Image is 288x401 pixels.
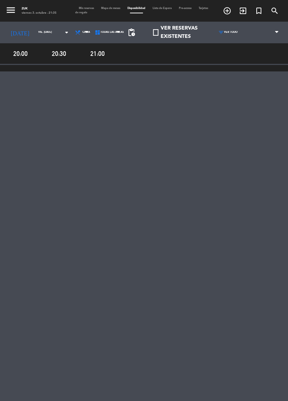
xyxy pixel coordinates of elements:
span: Cena [82,31,90,34]
span: 20:30 [41,48,77,59]
span: Mapa de mesas [98,7,124,10]
i: add_circle_outline [223,6,231,15]
span: VER TODO [224,31,238,34]
span: 20:00 [2,48,39,59]
button: menu [5,5,16,17]
div: Zuk [22,6,57,11]
div: viernes 3. octubre - 21:35 [22,11,57,15]
i: search [270,6,279,15]
i: turned_in_not [255,6,263,15]
span: Disponibilidad [124,7,149,10]
span: pending_actions [127,28,136,37]
span: Mis reservas [75,7,98,10]
span: 21:00 [79,48,116,59]
span: Pre-acceso [175,7,195,10]
span: Lista de Espera [149,7,175,10]
i: exit_to_app [239,6,247,15]
i: menu [5,5,16,16]
i: arrow_drop_down [62,28,71,37]
i: [DATE] [5,26,35,39]
label: VER RESERVAS EXISTENTES [153,24,216,41]
span: Todas las áreas [100,31,124,34]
